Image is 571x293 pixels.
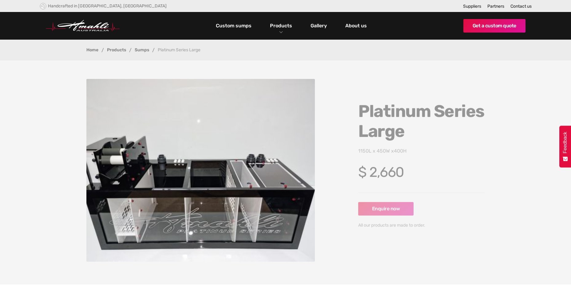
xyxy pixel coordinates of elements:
button: Feedback - Show survey [559,126,571,167]
div: Products [265,12,297,40]
img: Hmahli Australia Logo [46,20,120,32]
a: Suppliers [463,4,481,9]
a: home [46,20,120,32]
a: Gallery [309,21,328,31]
p: 1150L x 450W x400H [358,147,485,155]
a: Get a custom quote [463,19,525,33]
a: Custom sumps [214,21,253,31]
a: Home [86,48,98,52]
a: Products [268,21,294,30]
div: Platinum Series Large [158,48,200,52]
h4: $ 2,660 [358,164,485,180]
a: Contact us [510,4,532,9]
a: About us [344,21,368,31]
a: open lightbox [86,79,315,262]
h1: Platinum Series Large [358,101,485,141]
a: Enquire now [358,202,414,216]
div: Handcrafted in [GEOGRAPHIC_DATA], [GEOGRAPHIC_DATA] [48,3,167,9]
a: Sumps [135,48,149,52]
a: Products [107,48,126,52]
a: Partners [487,4,504,9]
img: Platinum Series Large [86,79,315,262]
span: Feedback [562,132,568,153]
div: All our products are made to order. [358,222,485,229]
